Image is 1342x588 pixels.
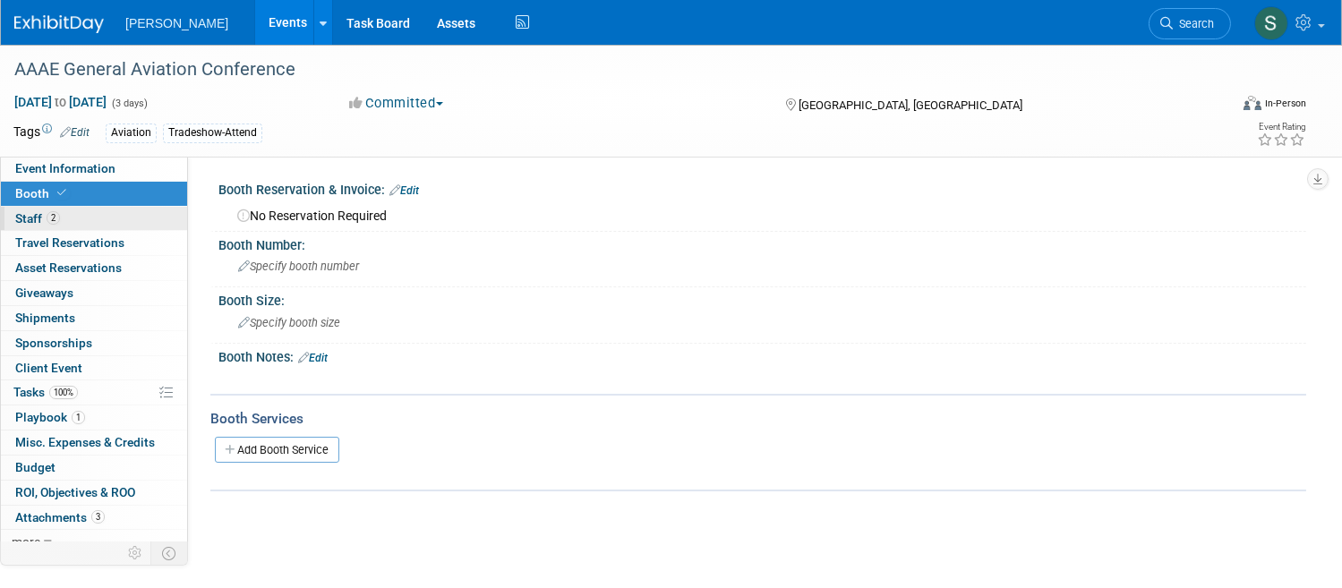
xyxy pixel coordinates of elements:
a: Event Information [1,157,187,181]
span: Giveaways [15,285,73,300]
a: Budget [1,456,187,480]
a: Staff2 [1,207,187,231]
span: Misc. Expenses & Credits [15,435,155,449]
a: Playbook1 [1,405,187,430]
div: Booth Services [210,409,1306,429]
span: [PERSON_NAME] [125,16,228,30]
span: [DATE] [DATE] [13,94,107,110]
span: Client Event [15,361,82,375]
div: Event Rating [1257,123,1305,132]
td: Toggle Event Tabs [151,541,188,565]
img: Format-Inperson.png [1244,96,1261,110]
i: Booth reservation complete [57,188,66,198]
a: Travel Reservations [1,231,187,255]
span: Tasks [13,385,78,399]
a: Giveaways [1,281,187,305]
a: ROI, Objectives & ROO [1,481,187,505]
span: Travel Reservations [15,235,124,250]
span: more [12,534,40,549]
div: No Reservation Required [232,202,1293,225]
div: Booth Number: [218,232,1306,254]
a: Edit [389,184,419,197]
span: Specify booth size [238,316,340,329]
span: (3 days) [110,98,148,109]
span: Attachments [15,510,105,524]
span: [GEOGRAPHIC_DATA], [GEOGRAPHIC_DATA] [799,98,1022,112]
span: Playbook [15,410,85,424]
a: Add Booth Service [215,437,339,463]
span: 100% [49,386,78,399]
img: Sharon Aurelio [1254,6,1288,40]
a: Tasks100% [1,380,187,405]
td: Personalize Event Tab Strip [120,541,151,565]
div: Booth Size: [218,287,1306,310]
div: Event Format [1113,93,1306,120]
a: Misc. Expenses & Credits [1,430,187,455]
a: Shipments [1,306,187,330]
span: to [52,95,69,109]
a: Client Event [1,356,187,380]
span: Booth [15,186,70,200]
div: Aviation [106,124,157,142]
span: Search [1173,17,1214,30]
span: 1 [72,411,85,424]
span: Staff [15,211,60,226]
button: Committed [344,94,450,113]
span: ROI, Objectives & ROO [15,485,135,499]
a: Attachments3 [1,506,187,530]
span: Specify booth number [238,260,359,273]
a: more [1,530,187,554]
span: Event Information [15,161,115,175]
div: In-Person [1264,97,1306,110]
a: Search [1149,8,1231,39]
a: Edit [60,126,90,139]
span: 2 [47,211,60,225]
div: Booth Notes: [218,344,1306,367]
span: Asset Reservations [15,260,122,275]
div: Tradeshow-Attend [163,124,262,142]
a: Sponsorships [1,331,187,355]
a: Booth [1,182,187,206]
img: ExhibitDay [14,15,104,33]
td: Tags [13,123,90,143]
span: 3 [91,510,105,524]
a: Asset Reservations [1,256,187,280]
a: Edit [298,352,328,364]
div: AAAE General Aviation Conference [8,54,1196,86]
span: Budget [15,460,56,474]
div: Booth Reservation & Invoice: [218,176,1306,200]
span: Shipments [15,311,75,325]
span: Sponsorships [15,336,92,350]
